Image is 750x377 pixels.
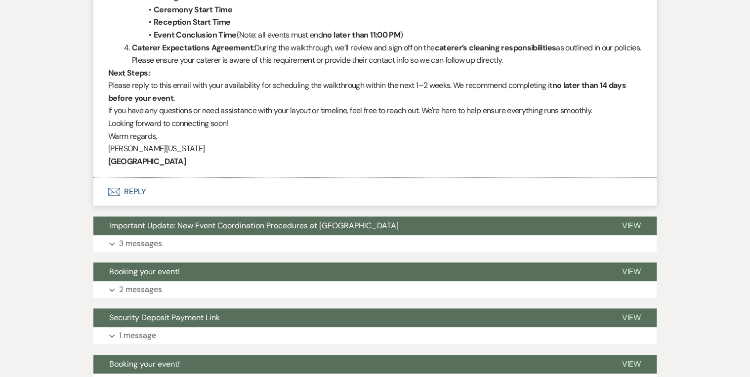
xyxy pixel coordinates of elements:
button: 3 messages [93,235,657,252]
button: Reply [93,178,657,206]
button: View [606,216,657,235]
span: ) [400,30,403,40]
strong: no later than 14 days before your event [108,80,626,103]
strong: Event Conclusion Time [154,30,237,40]
span: View [622,266,641,277]
button: Security Deposit Payment Link [93,308,606,327]
span: Booking your event! [109,359,180,369]
span: During the walkthrough, we’ll review and sign off on the [254,42,434,53]
p: If you have any questions or need assistance with your layout or timeline, feel free to reach out... [108,104,642,117]
p: Looking forward to connecting soon! [108,117,642,130]
strong: no later than 11:00 PM [323,30,400,40]
p: 1 message [119,329,156,342]
button: Booking your event! [93,262,606,281]
p: Warm regards, [108,130,642,143]
span: View [622,220,641,231]
p: 2 messages [119,283,162,296]
strong: caterer’s cleaning responsibilities [434,42,556,53]
strong: Ceremony Start Time [154,4,232,15]
span: Booking your event! [109,266,180,277]
strong: [GEOGRAPHIC_DATA] [108,156,186,167]
span: Security Deposit Payment Link [109,312,220,323]
button: View [606,262,657,281]
strong: Caterer Expectations Agreement: [132,42,254,53]
button: 2 messages [93,281,657,298]
p: [PERSON_NAME][US_STATE] [108,142,642,155]
button: 1 message [93,327,657,344]
button: View [606,308,657,327]
span: View [622,312,641,323]
span: Please reply to this email with your availability for scheduling the walkthrough within the next ... [108,80,552,90]
strong: Next Steps: [108,68,150,78]
span: Important Update: New Event Coordination Procedures at [GEOGRAPHIC_DATA] [109,220,399,231]
strong: Reception Start Time [154,17,230,27]
p: 3 messages [119,237,162,250]
button: View [606,355,657,374]
span: (Note: all events must end [237,30,323,40]
button: Important Update: New Event Coordination Procedures at [GEOGRAPHIC_DATA] [93,216,606,235]
button: Booking your event! [93,355,606,374]
span: View [622,359,641,369]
